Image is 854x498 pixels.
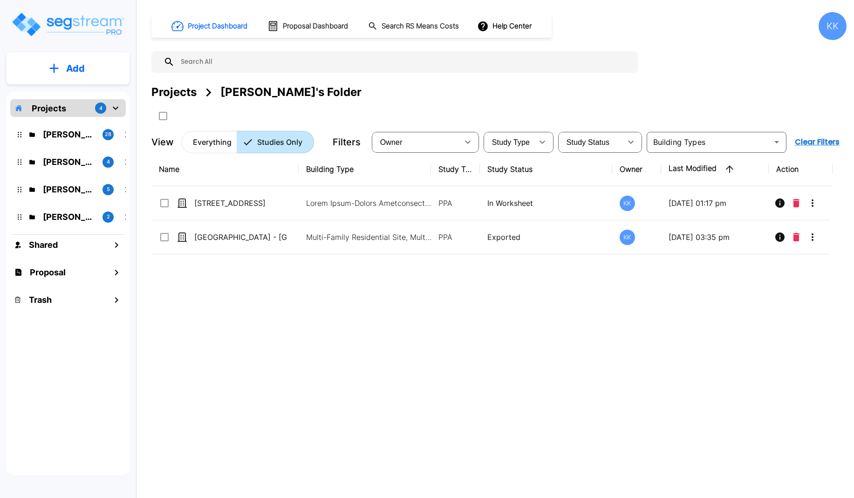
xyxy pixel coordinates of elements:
th: Study Type [431,152,480,186]
p: Multi-Family Residential Site, Multi-Family Residential [306,232,432,243]
p: [STREET_ADDRESS] [194,198,287,209]
button: Info [771,194,789,212]
th: Action [769,152,833,186]
button: Open [770,136,783,149]
button: Help Center [475,17,535,35]
button: Delete [789,194,803,212]
p: PPA [438,198,472,209]
button: SelectAll [154,107,172,125]
button: Clear Filters [791,133,843,151]
p: View [151,135,174,149]
p: Everything [193,136,232,148]
p: [GEOGRAPHIC_DATA] - [GEOGRAPHIC_DATA] [194,232,287,243]
span: Study Status [567,138,610,146]
div: KK [819,12,847,40]
p: 2 [107,213,110,221]
span: Owner [380,138,403,146]
div: KK [620,230,635,245]
th: Last Modified [661,152,769,186]
button: Delete [789,228,803,246]
img: Logo [11,11,125,38]
p: Karina's Folder [43,211,95,223]
p: Projects [32,102,66,115]
div: Select [485,129,533,155]
th: Owner [612,152,661,186]
button: More-Options [803,228,822,246]
p: Lorem Ipsum-Dolors Ametconsect, Adipi Elits-Doeius Temporincid, Utlab Etdol-Magnaa Enimadminim, V... [306,198,432,209]
p: Studies Only [257,136,302,148]
button: Search RS Means Costs [364,17,464,35]
div: Platform [181,131,314,153]
input: Building Types [649,136,768,149]
th: Study Status [480,152,612,186]
h1: Proposal Dashboard [283,21,348,32]
button: Info [771,228,789,246]
button: Studies Only [237,131,314,153]
p: In Worksheet [487,198,605,209]
div: [PERSON_NAME]'s Folder [220,84,362,101]
p: 5 [107,185,110,193]
div: Projects [151,84,197,101]
button: Project Dashboard [168,16,253,36]
h1: Trash [29,293,52,306]
p: [DATE] 03:35 pm [669,232,761,243]
button: Add [7,55,130,82]
th: Building Type [299,152,431,186]
h1: Project Dashboard [188,21,247,32]
p: 4 [107,158,110,166]
button: Everything [181,131,237,153]
p: PPA [438,232,472,243]
p: M.E. Folder [43,183,95,196]
p: Add [66,61,85,75]
span: Study Type [492,138,530,146]
div: Select [560,129,622,155]
h1: Search RS Means Costs [382,21,459,32]
h1: Shared [29,239,58,251]
input: Search All [175,51,633,73]
p: Jon's Folder [43,156,95,168]
p: [DATE] 01:17 pm [669,198,761,209]
p: Exported [487,232,605,243]
p: Kristina's Folder (Finalized Reports) [43,128,95,141]
p: 28 [105,130,111,138]
button: Proposal Dashboard [264,16,353,36]
h1: Proposal [30,266,66,279]
th: Name [151,152,299,186]
button: More-Options [803,194,822,212]
div: Select [374,129,458,155]
p: Filters [333,135,361,149]
div: KK [620,196,635,211]
p: 4 [99,104,102,112]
